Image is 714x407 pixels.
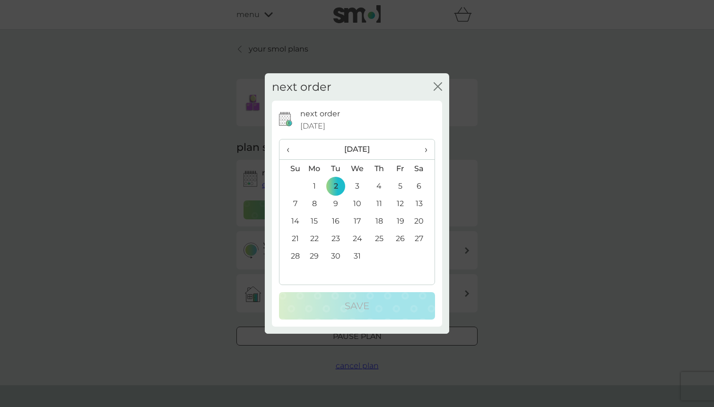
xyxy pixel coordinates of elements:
[279,247,304,265] td: 28
[390,177,411,195] td: 5
[411,230,435,247] td: 27
[347,230,368,247] td: 24
[325,177,347,195] td: 2
[347,212,368,230] td: 17
[304,212,325,230] td: 15
[300,120,325,132] span: [DATE]
[411,212,435,230] td: 20
[325,212,347,230] td: 16
[411,195,435,212] td: 13
[279,160,304,178] th: Su
[368,177,390,195] td: 4
[390,160,411,178] th: Fr
[368,160,390,178] th: Th
[325,195,347,212] td: 9
[304,139,411,160] th: [DATE]
[347,195,368,212] td: 10
[279,195,304,212] td: 7
[325,247,347,265] td: 30
[368,212,390,230] td: 18
[279,230,304,247] td: 21
[390,195,411,212] td: 12
[304,177,325,195] td: 1
[411,160,435,178] th: Sa
[390,230,411,247] td: 26
[325,230,347,247] td: 23
[304,160,325,178] th: Mo
[347,160,368,178] th: We
[390,212,411,230] td: 19
[368,230,390,247] td: 25
[304,247,325,265] td: 29
[368,195,390,212] td: 11
[411,177,435,195] td: 6
[347,177,368,195] td: 3
[300,108,340,120] p: next order
[304,230,325,247] td: 22
[304,195,325,212] td: 8
[279,212,304,230] td: 14
[287,139,296,159] span: ‹
[325,160,347,178] th: Tu
[347,247,368,265] td: 31
[272,80,331,94] h2: next order
[279,292,435,320] button: Save
[345,298,369,313] p: Save
[434,82,442,92] button: close
[418,139,427,159] span: ›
